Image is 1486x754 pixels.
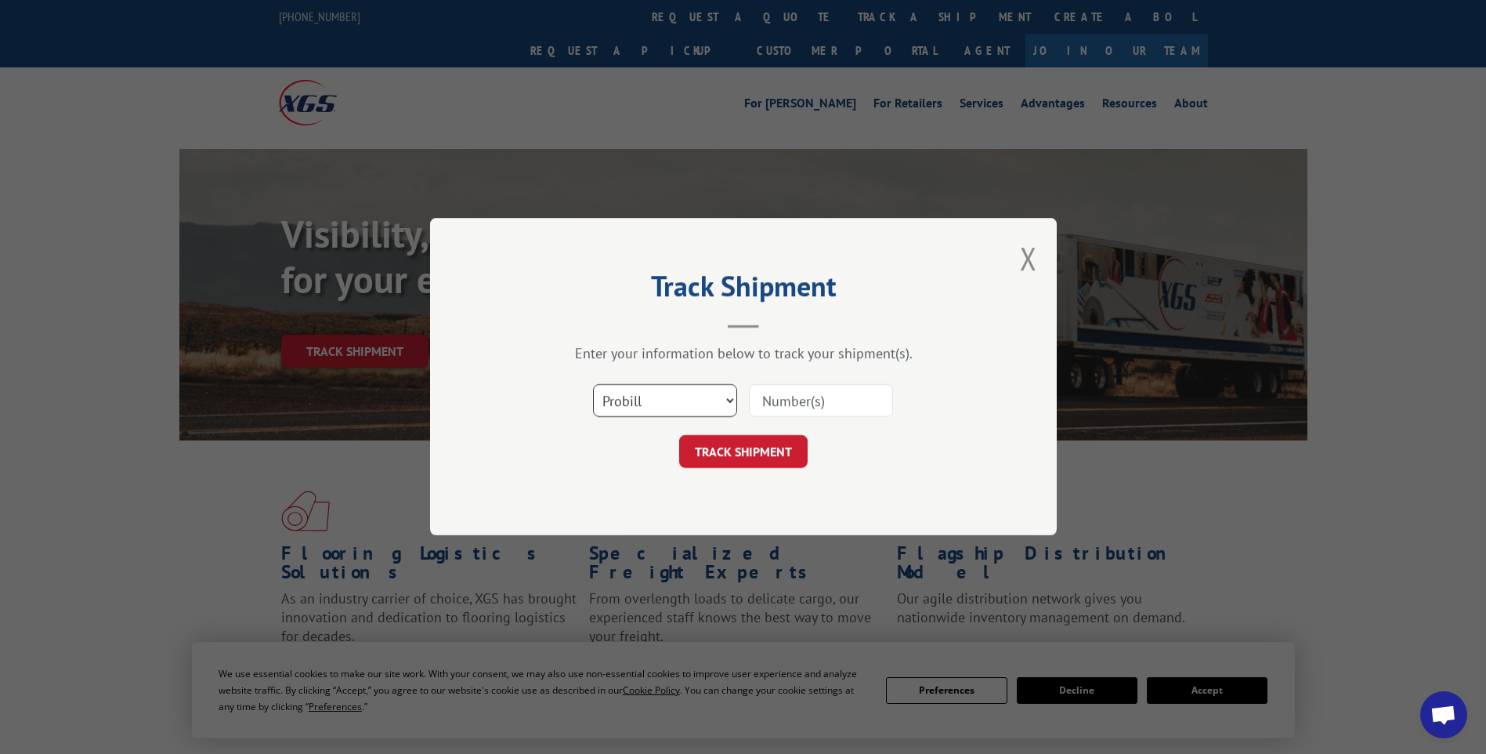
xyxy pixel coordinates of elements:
button: Close modal [1020,237,1037,279]
input: Number(s) [749,385,893,418]
h2: Track Shipment [508,275,978,305]
button: TRACK SHIPMENT [679,436,808,469]
div: Enter your information below to track your shipment(s). [508,345,978,363]
div: Open chat [1420,691,1467,738]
